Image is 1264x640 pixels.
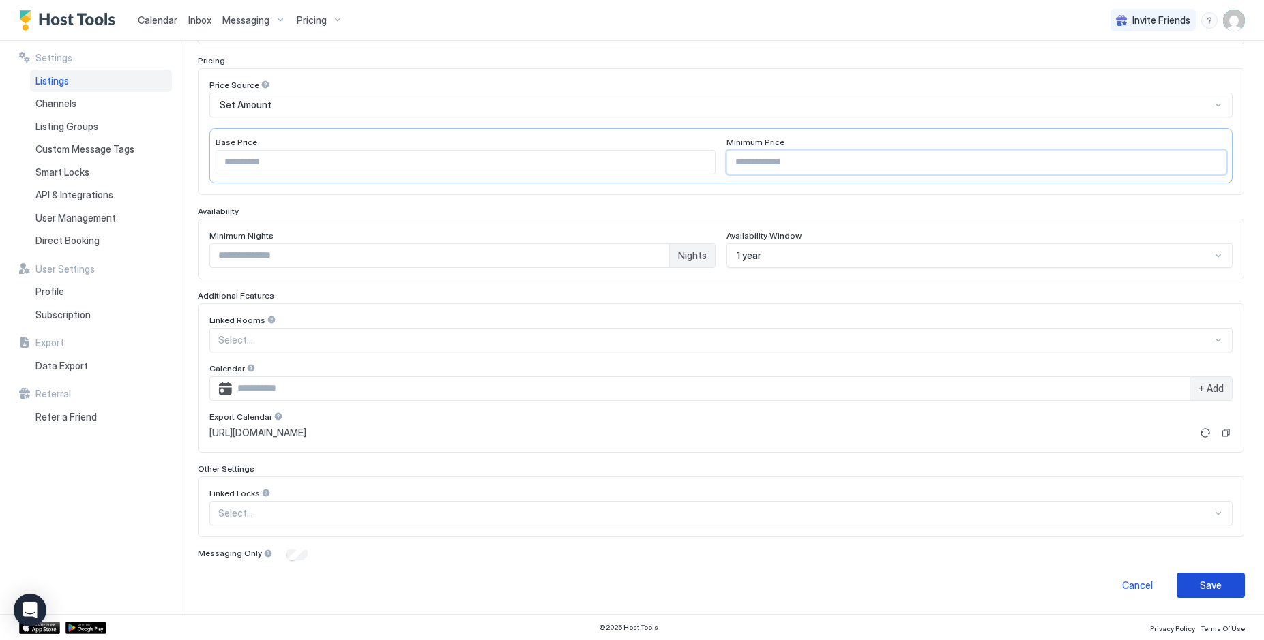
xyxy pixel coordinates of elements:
[1132,14,1190,27] span: Invite Friends
[198,55,225,65] span: Pricing
[30,161,172,184] a: Smart Locks
[30,70,172,93] a: Listings
[35,360,88,372] span: Data Export
[599,623,658,632] span: © 2025 Host Tools
[726,137,784,147] span: Minimum Price
[35,143,134,155] span: Custom Message Tags
[209,427,306,439] span: [URL][DOMAIN_NAME]
[138,13,177,27] a: Calendar
[19,622,60,634] a: App Store
[188,14,211,26] span: Inbox
[210,244,669,267] input: Input Field
[727,151,1226,174] input: Input Field
[209,80,259,90] span: Price Source
[35,337,64,349] span: Export
[198,548,262,558] span: Messaging Only
[1197,425,1214,441] button: Refresh
[35,286,64,298] span: Profile
[30,92,172,115] a: Channels
[678,249,707,262] span: Nights
[1201,624,1245,633] span: Terms Of Use
[1150,624,1195,633] span: Privacy Policy
[198,290,274,301] span: Additional Features
[30,354,172,378] a: Data Export
[30,183,172,207] a: API & Integrations
[35,212,116,224] span: User Management
[35,97,76,110] span: Channels
[1122,578,1153,592] div: Cancel
[30,115,172,138] a: Listing Groups
[35,411,97,423] span: Refer a Friend
[30,207,172,230] a: User Management
[14,594,46,626] div: Open Intercom Messenger
[209,427,1192,439] a: [URL][DOMAIN_NAME]
[35,309,91,321] span: Subscription
[1103,573,1171,598] button: Cancel
[216,137,257,147] span: Base Price
[1150,620,1195,635] a: Privacy Policy
[1200,578,1222,592] div: Save
[1201,620,1245,635] a: Terms Of Use
[209,230,274,241] span: Minimum Nights
[35,166,89,179] span: Smart Locks
[297,14,327,27] span: Pricing
[209,363,245,374] span: Calendar
[209,315,265,325] span: Linked Rooms
[35,52,72,64] span: Settings
[209,412,272,422] span: Export Calendar
[35,263,95,275] span: User Settings
[198,206,239,216] span: Availability
[1201,12,1218,29] div: menu
[35,234,100,247] span: Direct Booking
[30,280,172,303] a: Profile
[19,10,121,31] a: Host Tools Logo
[138,14,177,26] span: Calendar
[220,99,271,111] span: Set Amount
[30,229,172,252] a: Direct Booking
[1219,426,1233,440] button: Copy
[35,75,69,87] span: Listings
[30,406,172,429] a: Refer a Friend
[30,138,172,161] a: Custom Message Tags
[216,151,715,174] input: Input Field
[232,377,1190,400] input: Input Field
[198,463,254,474] span: Other Settings
[737,249,761,262] span: 1 year
[188,13,211,27] a: Inbox
[1199,382,1224,395] span: + Add
[1177,573,1245,598] button: Save
[35,121,98,133] span: Listing Groups
[222,14,269,27] span: Messaging
[35,388,71,400] span: Referral
[30,303,172,326] a: Subscription
[35,189,113,201] span: API & Integrations
[726,230,802,241] span: Availability Window
[1223,10,1245,31] div: User profile
[209,488,260,498] span: Linked Locks
[65,622,106,634] a: Google Play Store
